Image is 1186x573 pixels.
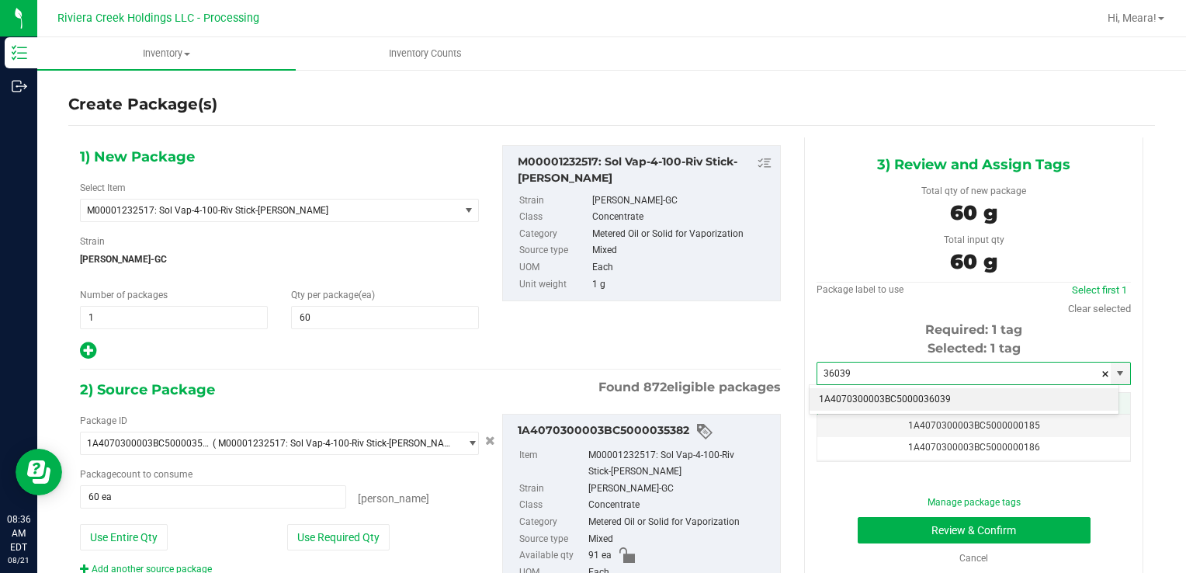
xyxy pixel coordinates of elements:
[81,486,345,508] input: 60 ea
[519,209,589,226] label: Class
[87,205,439,216] span: M00001232517: Sol Vap-4-100-Riv Stick-[PERSON_NAME]
[519,193,589,210] label: Strain
[80,469,192,480] span: Package to consume
[518,154,772,186] div: M00001232517: Sol Vap-4-100-Riv Stick-Stambaugh GC
[588,481,772,498] div: [PERSON_NAME]-GC
[37,37,296,70] a: Inventory
[950,249,997,274] span: 60 g
[944,234,1004,245] span: Total input qty
[296,37,554,70] a: Inventory Counts
[519,481,585,498] label: Strain
[817,284,903,295] span: Package label to use
[959,553,988,564] a: Cancel
[588,531,772,548] div: Mixed
[928,341,1021,356] span: Selected: 1 tag
[921,186,1026,196] span: Total qty of new package
[592,193,773,210] div: [PERSON_NAME]-GC
[519,276,589,293] label: Unit weight
[592,259,773,276] div: Each
[359,290,375,300] span: (ea)
[116,469,140,480] span: count
[519,514,585,531] label: Category
[12,78,27,94] inline-svg: Outbound
[213,438,453,449] span: ( M00001232517: Sol Vap-4-100-Riv Stick-[PERSON_NAME] )
[37,47,296,61] span: Inventory
[592,209,773,226] div: Concentrate
[598,378,781,397] span: Found eligible packages
[592,226,773,243] div: Metered Oil or Solid for Vaporization
[592,276,773,293] div: 1 g
[80,145,195,168] span: 1) New Package
[68,93,217,116] h4: Create Package(s)
[80,248,479,271] span: [PERSON_NAME]-GC
[643,380,667,394] span: 872
[588,447,772,481] div: M00001232517: Sol Vap-4-100-Riv Stick-[PERSON_NAME]
[925,322,1022,337] span: Required: 1 tag
[908,442,1040,453] span: 1A4070300003BC5000000186
[1111,363,1130,384] span: select
[7,512,30,554] p: 08:36 AM EDT
[1101,363,1110,386] span: clear
[287,524,390,550] button: Use Required Qty
[588,497,772,514] div: Concentrate
[459,432,478,454] span: select
[519,531,585,548] label: Source type
[519,259,589,276] label: UOM
[81,307,267,328] input: 1
[519,497,585,514] label: Class
[950,200,997,225] span: 60 g
[80,349,96,359] span: Add new output
[358,492,429,505] span: [PERSON_NAME]
[817,363,1111,384] input: Starting tag number
[810,388,1118,412] li: 1A4070300003BC5000036039
[519,447,585,481] label: Item
[1072,284,1127,296] a: Select first 1
[518,422,772,441] div: 1A4070300003BC5000035382
[592,242,773,259] div: Mixed
[519,226,589,243] label: Category
[80,415,127,426] span: Package ID
[80,234,105,248] label: Strain
[480,430,500,453] button: Cancel button
[519,547,585,564] label: Available qty
[7,554,30,566] p: 08/21
[928,497,1021,508] a: Manage package tags
[292,307,478,328] input: 60
[588,547,612,564] span: 91 ea
[877,153,1070,176] span: 3) Review and Assign Tags
[291,290,375,300] span: Qty per package
[87,438,213,449] span: 1A4070300003BC5000035382
[908,420,1040,431] span: 1A4070300003BC5000000185
[858,517,1091,543] button: Review & Confirm
[16,449,62,495] iframe: Resource center
[80,378,215,401] span: 2) Source Package
[80,290,168,300] span: Number of packages
[80,524,168,550] button: Use Entire Qty
[519,242,589,259] label: Source type
[57,12,259,25] span: Riviera Creek Holdings LLC - Processing
[1108,12,1157,24] span: Hi, Meara!
[80,181,126,195] label: Select Item
[12,45,27,61] inline-svg: Inventory
[1068,303,1131,314] a: Clear selected
[588,514,772,531] div: Metered Oil or Solid for Vaporization
[459,200,478,221] span: select
[368,47,483,61] span: Inventory Counts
